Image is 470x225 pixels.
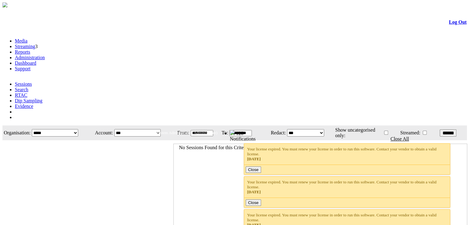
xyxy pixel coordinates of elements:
a: Evidence [15,104,33,109]
span: 128 [236,131,243,136]
img: arrow-3.png [2,2,7,7]
span: [DATE] [247,157,261,161]
span: 3 [35,44,38,49]
a: Dip Sampling [15,98,42,103]
button: Close [246,199,261,206]
a: Close All [391,136,409,141]
span: [DATE] [247,190,261,194]
a: Dashboard [15,60,36,66]
div: Notifications [230,136,455,142]
a: RTAC [15,92,27,98]
span: Welcome, System Administrator (Administrator) [139,130,218,135]
a: Reports [15,49,30,55]
div: Your license expired. You must renew your license in order to run this software. Contact your ven... [247,147,447,162]
a: Support [15,66,31,71]
td: Account: [90,126,113,140]
a: Log Out [449,19,467,25]
a: Media [15,38,28,43]
img: bell25.png [230,130,235,135]
a: Streaming [15,44,35,49]
a: Sessions [15,81,32,87]
div: Your license expired. You must renew your license in order to run this software. Contact your ven... [247,180,447,194]
a: Search [15,87,28,92]
td: Organisation: [3,126,31,140]
a: Administration [15,55,45,60]
button: Close [246,166,261,173]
